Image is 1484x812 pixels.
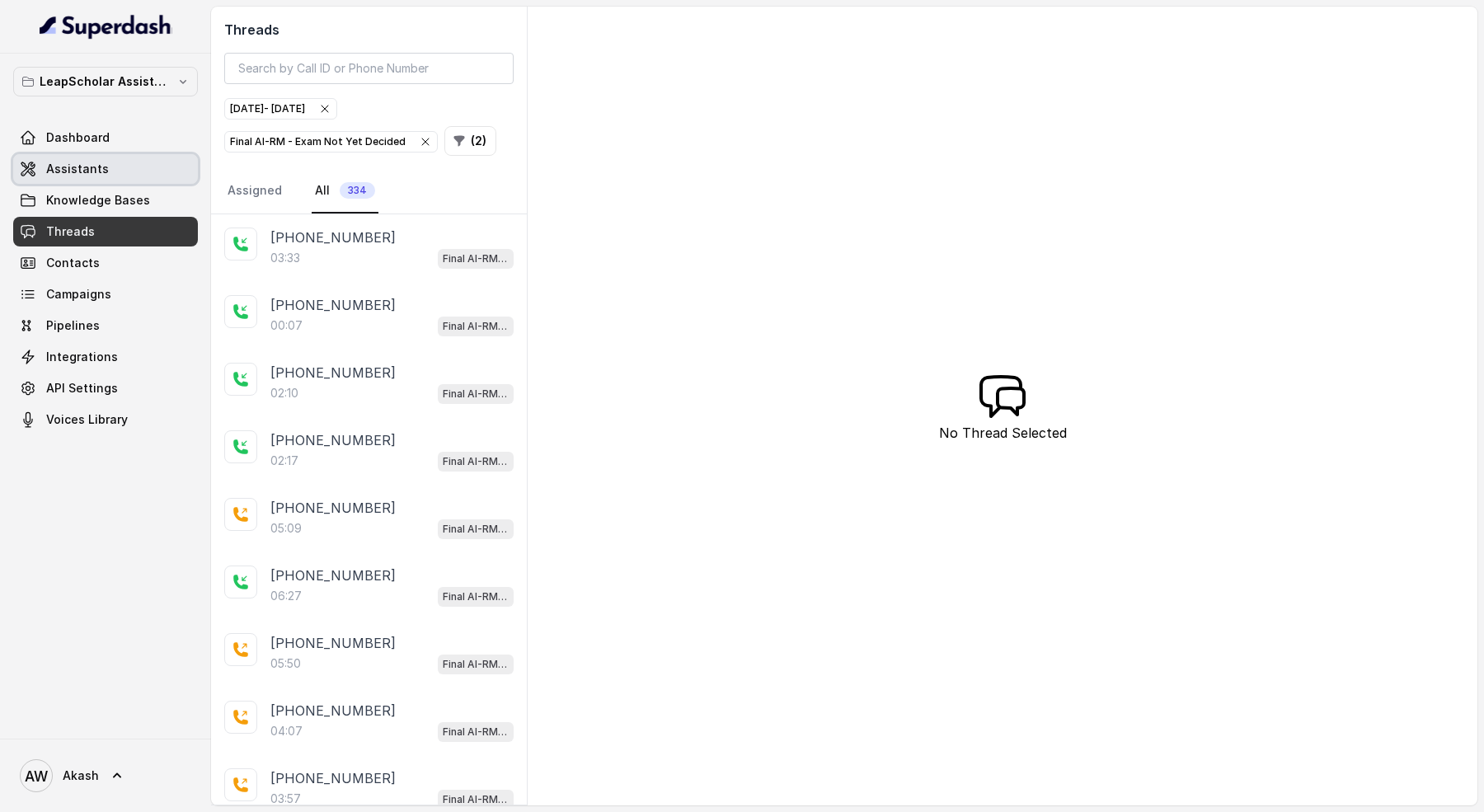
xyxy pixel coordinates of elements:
a: Contacts [13,248,198,278]
a: Dashboard [13,123,198,153]
p: [PHONE_NUMBER] [270,768,396,788]
p: 05:09 [270,520,302,537]
p: [PHONE_NUMBER] [270,228,396,247]
input: Search by Call ID or Phone Number [224,53,514,84]
p: 06:27 [270,588,302,604]
a: Knowledge Bases [13,185,198,215]
span: 334 [340,182,375,199]
p: [PHONE_NUMBER] [270,701,396,720]
span: Knowledge Bases [46,192,150,209]
span: Assistants [46,161,109,177]
a: Akash [13,753,198,799]
p: Final AI-RM - Exam Not Yet Decided [443,386,509,402]
span: Contacts [46,255,100,271]
p: 04:07 [270,723,303,739]
div: Final AI-RM - Exam Not Yet Decided [230,134,432,150]
p: [PHONE_NUMBER] [270,633,396,653]
button: LeapScholar Assistant [13,67,198,96]
a: Threads [13,217,198,246]
span: Akash [63,767,99,784]
p: [PHONE_NUMBER] [270,363,396,383]
a: Pipelines [13,311,198,340]
span: API Settings [46,380,118,397]
nav: Tabs [224,169,514,214]
p: Final AI-RM - Exam Not Yet Decided [443,251,509,267]
p: 05:50 [270,655,301,672]
p: Final AI-RM - Exam Not Yet Decided [443,453,509,470]
p: 03:33 [270,250,300,266]
p: LeapScholar Assistant [40,72,171,92]
button: Final AI-RM - Exam Not Yet Decided [224,131,438,153]
a: Assigned [224,169,285,214]
p: [PHONE_NUMBER] [270,430,396,450]
a: Assistants [13,154,198,184]
a: Integrations [13,342,198,372]
p: 02:10 [270,385,298,401]
p: No Thread Selected [939,423,1067,443]
button: [DATE]- [DATE] [224,98,337,120]
span: Voices Library [46,411,128,428]
h2: Threads [224,20,514,40]
text: AW [25,767,48,785]
a: API Settings [13,373,198,403]
p: Final AI-RM - Exam Not Yet Decided [443,521,509,537]
p: Final AI-RM - Exam Not Yet Decided [443,589,509,605]
p: [PHONE_NUMBER] [270,566,396,585]
p: 02:17 [270,453,298,469]
p: [PHONE_NUMBER] [270,498,396,518]
span: Dashboard [46,129,110,146]
div: [DATE] - [DATE] [230,101,331,117]
span: Pipelines [46,317,100,334]
span: Threads [46,223,95,240]
a: All334 [312,169,378,214]
p: 03:57 [270,791,301,807]
span: Campaigns [46,286,111,303]
button: (2) [444,126,496,156]
p: Final AI-RM - Exam Not Yet Decided [443,791,509,808]
p: Final AI-RM - Exam Not Yet Decided [443,724,509,740]
img: light.svg [40,13,172,40]
p: [PHONE_NUMBER] [270,295,396,315]
p: Final AI-RM - Exam Not Yet Decided [443,656,509,673]
p: 00:07 [270,317,303,334]
span: Integrations [46,349,118,365]
p: Final AI-RM - Exam Not Yet Decided [443,318,509,335]
a: Campaigns [13,279,198,309]
a: Voices Library [13,405,198,434]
